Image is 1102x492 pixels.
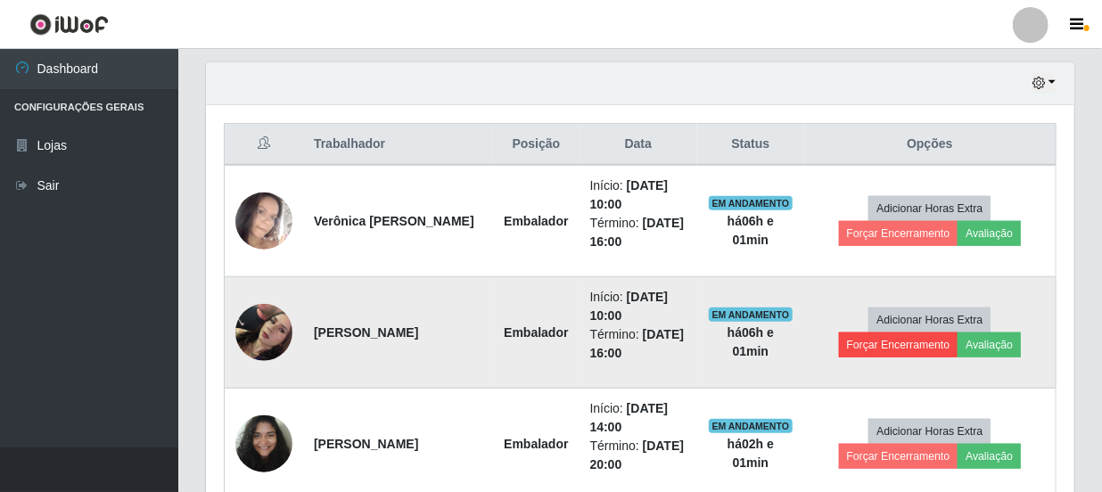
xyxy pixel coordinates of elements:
[590,214,687,251] li: Término:
[804,124,1057,166] th: Opções
[590,399,687,437] li: Início:
[839,444,958,469] button: Forçar Encerramento
[504,437,568,451] strong: Embalador
[590,176,687,214] li: Início:
[709,196,794,210] span: EM ANDAMENTO
[29,13,109,36] img: CoreUI Logo
[590,401,669,434] time: [DATE] 14:00
[958,221,1021,246] button: Avaliação
[839,332,958,357] button: Forçar Encerramento
[314,325,418,340] strong: [PERSON_NAME]
[728,214,774,247] strong: há 06 h e 01 min
[314,214,474,228] strong: Verônica [PERSON_NAME]
[868,419,991,444] button: Adicionar Horas Extra
[868,307,991,332] button: Adicionar Horas Extra
[697,124,804,166] th: Status
[590,290,669,323] time: [DATE] 10:00
[709,307,794,322] span: EM ANDAMENTO
[958,444,1021,469] button: Avaliação
[958,332,1021,357] button: Avaliação
[303,124,493,166] th: Trabalhador
[235,304,292,361] img: 1758764478383.jpeg
[868,196,991,221] button: Adicionar Horas Extra
[590,325,687,363] li: Término:
[709,419,794,433] span: EM ANDAMENTO
[235,406,292,481] img: 1756407512145.jpeg
[590,288,687,325] li: Início:
[839,221,958,246] button: Forçar Encerramento
[590,437,687,474] li: Término:
[504,214,568,228] strong: Embalador
[728,325,774,358] strong: há 06 h e 01 min
[580,124,697,166] th: Data
[314,437,418,451] strong: [PERSON_NAME]
[493,124,579,166] th: Posição
[590,178,669,211] time: [DATE] 10:00
[235,170,292,272] img: 1758548786083.jpeg
[728,437,774,470] strong: há 02 h e 01 min
[504,325,568,340] strong: Embalador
